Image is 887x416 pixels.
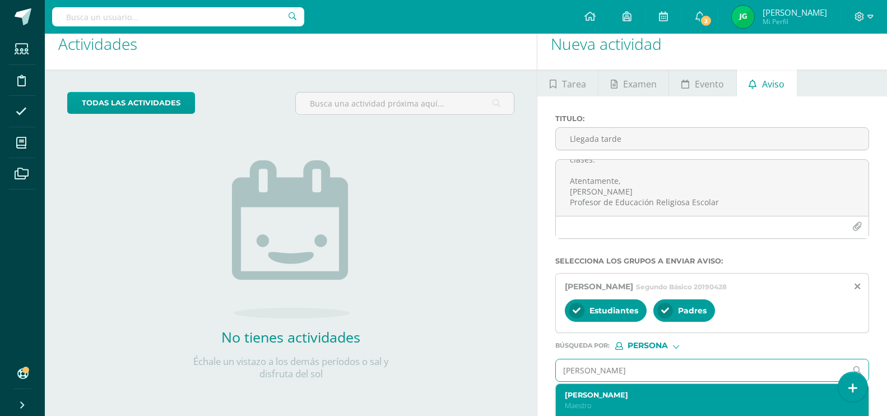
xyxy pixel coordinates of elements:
span: Búsqueda por : [555,343,610,349]
img: no_activities.png [232,160,350,318]
a: Examen [598,70,668,96]
p: Maestro [565,401,847,410]
input: Busca un usuario... [52,7,304,26]
a: Evento [669,70,736,96]
label: Titulo : [555,114,869,123]
a: Aviso [737,70,797,96]
h1: Nueva actividad [551,19,874,70]
div: [object Object] [615,342,699,350]
span: Padres [678,306,707,316]
span: Persona [628,343,668,349]
span: [PERSON_NAME] [565,281,633,292]
span: Tarea [562,71,586,98]
input: Titulo [556,128,869,150]
label: Selecciona los grupos a enviar aviso : [555,257,869,265]
input: Ej. Mario Galindo [556,359,846,381]
span: Evento [695,71,724,98]
p: Échale un vistazo a los demás períodos o sal y disfruta del sol [179,355,403,380]
span: Segundo Básico 20190428 [636,283,727,291]
a: todas las Actividades [67,92,195,114]
span: Mi Perfil [763,17,827,26]
h1: Actividades [58,19,523,70]
img: c5e6a7729ce0d31aadaf9fc218af694a.png [732,6,754,28]
span: Examen [623,71,657,98]
textarea: Estimados padres de familia: Les informamos que el día [PERSON_NAME][DATE] su hijo [PERSON_NAME] ... [556,160,869,216]
span: Aviso [762,71,784,98]
label: [PERSON_NAME] [565,391,847,399]
input: Busca una actividad próxima aquí... [296,93,514,114]
a: Tarea [537,70,598,96]
span: 3 [700,15,712,27]
span: Estudiantes [589,306,638,316]
h2: No tienes actividades [179,327,403,346]
span: [PERSON_NAME] [763,7,827,18]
